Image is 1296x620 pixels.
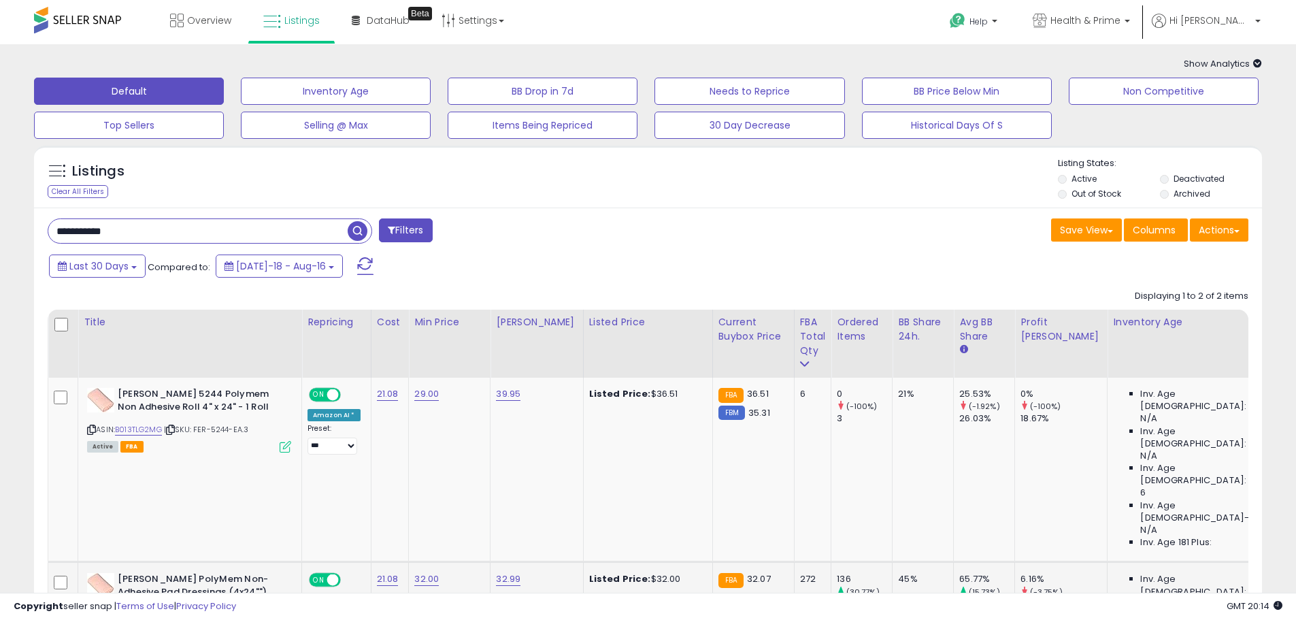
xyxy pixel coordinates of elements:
[959,573,1014,585] div: 65.77%
[959,315,1009,344] div: Avg BB Share
[748,406,770,419] span: 35.31
[949,12,966,29] i: Get Help
[308,409,361,421] div: Amazon AI *
[87,573,114,598] img: 41dLkn7AGYL._SL40_.jpg
[800,315,826,358] div: FBA Total Qty
[118,573,283,615] b: [PERSON_NAME] PolyMem Non-Adhesive Pad Dressings (4x24"") (by the Roll)""
[1140,487,1146,499] span: 6
[1020,412,1107,425] div: 18.67%
[115,424,162,436] a: B013TLG2MG
[1113,315,1269,329] div: Inventory Age
[87,388,291,451] div: ASIN:
[496,315,577,329] div: [PERSON_NAME]
[414,387,439,401] a: 29.00
[718,315,788,344] div: Current Buybox Price
[120,441,144,453] span: FBA
[837,388,892,400] div: 0
[1140,524,1157,536] span: N/A
[1020,573,1107,585] div: 6.16%
[1124,218,1188,242] button: Columns
[116,600,174,613] a: Terms of Use
[339,389,361,401] span: OFF
[718,388,744,403] small: FBA
[1020,388,1107,400] div: 0%
[898,388,943,400] div: 21%
[1135,290,1248,303] div: Displaying 1 to 2 of 2 items
[72,162,124,181] h5: Listings
[1184,57,1262,70] span: Show Analytics
[718,406,745,420] small: FBM
[969,401,1000,412] small: (-1.92%)
[1174,188,1210,199] label: Archived
[800,573,821,585] div: 272
[310,389,327,401] span: ON
[377,572,399,586] a: 21.08
[1169,14,1251,27] span: Hi [PERSON_NAME]
[862,78,1052,105] button: BB Price Below Min
[496,572,520,586] a: 32.99
[959,412,1014,425] div: 26.03%
[34,78,224,105] button: Default
[48,185,108,198] div: Clear All Filters
[448,112,637,139] button: Items Being Repriced
[187,14,231,27] span: Overview
[216,255,343,278] button: [DATE]-18 - Aug-16
[969,16,988,27] span: Help
[308,315,365,329] div: Repricing
[1071,188,1121,199] label: Out of Stock
[589,315,707,329] div: Listed Price
[496,387,520,401] a: 39.95
[589,573,702,585] div: $32.00
[1069,78,1259,105] button: Non Competitive
[959,344,967,356] small: Avg BB Share.
[414,572,439,586] a: 32.00
[654,112,844,139] button: 30 Day Decrease
[939,2,1011,44] a: Help
[1140,412,1157,425] span: N/A
[1140,425,1265,450] span: Inv. Age [DEMOGRAPHIC_DATA]:
[14,600,63,613] strong: Copyright
[747,572,771,585] span: 32.07
[84,315,296,329] div: Title
[969,587,1000,598] small: (15.73%)
[308,424,361,455] div: Preset:
[118,388,283,417] b: [PERSON_NAME] 5244 Polymem Non Adhesive Roll 4" x 24" - 1 Roll
[862,112,1052,139] button: Historical Days Of S
[837,315,886,344] div: Ordered Items
[589,572,651,585] b: Listed Price:
[1133,223,1176,237] span: Columns
[310,574,327,586] span: ON
[846,587,880,598] small: (30.77%)
[800,388,821,400] div: 6
[339,574,361,586] span: OFF
[414,315,484,329] div: Min Price
[1190,218,1248,242] button: Actions
[1140,450,1157,462] span: N/A
[1030,401,1061,412] small: (-100%)
[164,424,248,435] span: | SKU: FER-5244-EA.3
[87,441,118,453] span: All listings currently available for purchase on Amazon
[1140,536,1212,549] span: Inv. Age 181 Plus:
[367,14,410,27] span: DataHub
[448,78,637,105] button: BB Drop in 7d
[1227,600,1282,613] span: 2025-09-16 20:14 GMT
[589,388,702,400] div: $36.51
[1020,315,1101,344] div: Profit [PERSON_NAME]
[1050,14,1120,27] span: Health & Prime
[408,7,432,20] div: Tooltip anchor
[846,401,878,412] small: (-100%)
[241,78,431,105] button: Inventory Age
[284,14,320,27] span: Listings
[837,573,892,585] div: 136
[898,315,948,344] div: BB Share 24h.
[654,78,844,105] button: Needs to Reprice
[241,112,431,139] button: Selling @ Max
[34,112,224,139] button: Top Sellers
[377,387,399,401] a: 21.08
[236,259,326,273] span: [DATE]-18 - Aug-16
[69,259,129,273] span: Last 30 Days
[1140,462,1265,487] span: Inv. Age [DEMOGRAPHIC_DATA]:
[14,600,236,613] div: seller snap | |
[1051,218,1122,242] button: Save View
[718,573,744,588] small: FBA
